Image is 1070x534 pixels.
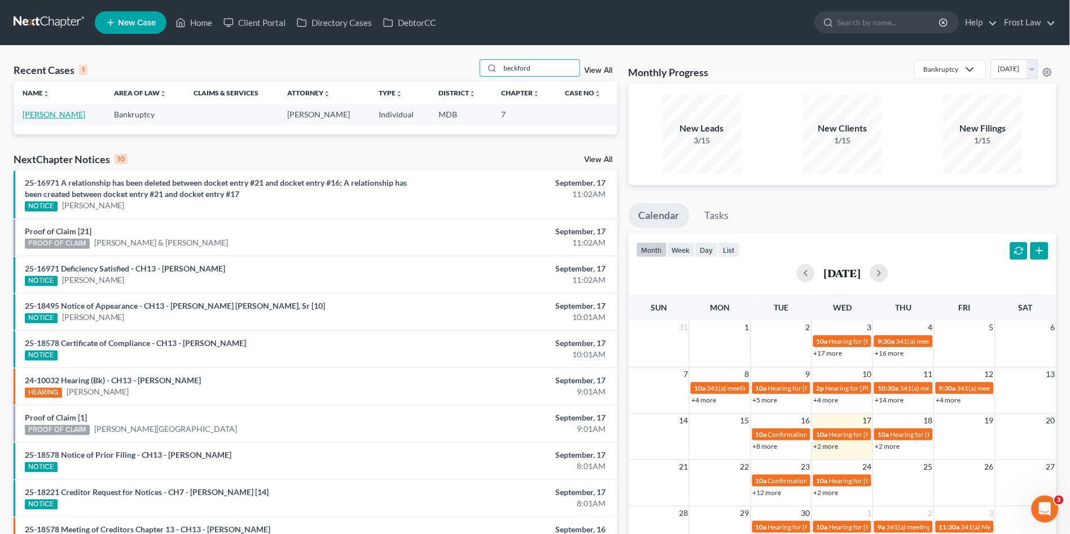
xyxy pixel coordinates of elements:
span: 26 [984,460,995,474]
span: Confirmation hearing for [PERSON_NAME] [768,476,896,485]
a: 25-16971 Deficiency Satisfied - CH13 - [PERSON_NAME] [25,264,225,273]
a: Help [960,12,998,33]
div: September, 17 [420,487,606,498]
div: NOTICE [25,276,58,286]
div: 10:01AM [420,349,606,360]
a: +16 more [875,349,904,357]
span: 10:30a [878,384,898,392]
span: 10a [817,430,828,439]
a: View All [585,67,613,75]
span: Wed [833,303,852,312]
div: September, 17 [420,449,606,461]
span: 10a [756,430,767,439]
span: 2 [805,321,812,334]
div: September, 17 [420,263,606,274]
span: Hearing for [PERSON_NAME] [829,337,917,345]
i: unfold_more [160,90,166,97]
div: 9:01AM [420,386,606,397]
span: 21 [678,460,689,474]
a: +4 more [691,396,716,404]
span: Mon [711,303,730,312]
span: 10a [756,476,767,485]
span: 10a [756,523,767,531]
div: September, 17 [420,300,606,312]
a: Nameunfold_more [23,89,50,97]
div: September, 17 [420,375,606,386]
a: [PERSON_NAME] [62,200,125,211]
span: Hearing for [PERSON_NAME] [890,430,978,439]
td: [PERSON_NAME] [278,104,370,125]
span: 14 [678,414,689,427]
span: 17 [861,414,872,427]
a: [PERSON_NAME][GEOGRAPHIC_DATA] [94,423,238,435]
div: New Clients [803,122,882,135]
a: +2 more [814,488,839,497]
a: +5 more [753,396,778,404]
th: Claims & Services [185,81,278,104]
i: unfold_more [469,90,476,97]
span: 9 [805,367,812,381]
a: [PERSON_NAME] [23,110,85,119]
span: Confirmation hearing for [PERSON_NAME] [PERSON_NAME] [768,430,950,439]
span: Hearing for [PERSON_NAME] [829,476,917,485]
div: 11:02AM [420,189,606,200]
span: Fri [959,303,971,312]
button: month [637,242,667,257]
a: 25-18495 Notice of Appearance - CH13 - [PERSON_NAME] [PERSON_NAME], Sr [10] [25,301,325,310]
span: 1 [866,506,872,520]
button: day [695,242,718,257]
a: +17 more [814,349,843,357]
span: 3 [988,506,995,520]
span: 7 [682,367,689,381]
span: 18 [923,414,934,427]
span: 10a [817,523,828,531]
div: Recent Cases [14,63,87,77]
span: 341(a) meeting for [PERSON_NAME] [896,337,1005,345]
span: 341(a) meeting for [PERSON_NAME] [886,523,995,531]
span: 9a [878,523,885,531]
input: Search by name... [501,60,580,76]
div: September, 17 [420,412,606,423]
span: Tue [774,303,788,312]
a: Client Portal [218,12,291,33]
span: 1 [744,321,751,334]
div: NOTICE [25,500,58,510]
div: 3/15 [663,135,742,146]
span: 3 [866,321,872,334]
a: +12 more [753,488,782,497]
span: 11:30a [939,523,960,531]
td: Bankruptcy [105,104,185,125]
a: +2 more [814,442,839,450]
a: 25-18578 Meeting of Creditors Chapter 13 - CH13 - [PERSON_NAME] [25,524,270,534]
div: PROOF OF CLAIM [25,239,90,249]
a: Home [170,12,218,33]
span: New Case [118,19,156,27]
span: Thu [896,303,912,312]
a: [PERSON_NAME] [67,386,129,397]
a: Typeunfold_more [379,89,402,97]
div: New Filings [944,122,1023,135]
span: 9:30a [939,384,956,392]
span: 27 [1045,460,1056,474]
div: 11:02AM [420,237,606,248]
span: 30 [800,506,812,520]
i: unfold_more [594,90,601,97]
span: 12 [984,367,995,381]
a: View All [585,156,613,164]
span: 25 [923,460,934,474]
span: 6 [1050,321,1056,334]
span: 19 [984,414,995,427]
span: 13 [1045,367,1056,381]
a: [PERSON_NAME] [62,312,125,323]
div: NOTICE [25,202,58,212]
span: 10a [878,430,889,439]
i: unfold_more [323,90,330,97]
span: 23 [800,460,812,474]
a: 25-18578 Certificate of Compliance - CH13 - [PERSON_NAME] [25,338,246,348]
span: 20 [1045,414,1056,427]
span: 31 [678,321,689,334]
span: 2p [817,384,825,392]
span: 2 [927,506,934,520]
span: 8 [744,367,751,381]
div: NOTICE [25,313,58,323]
